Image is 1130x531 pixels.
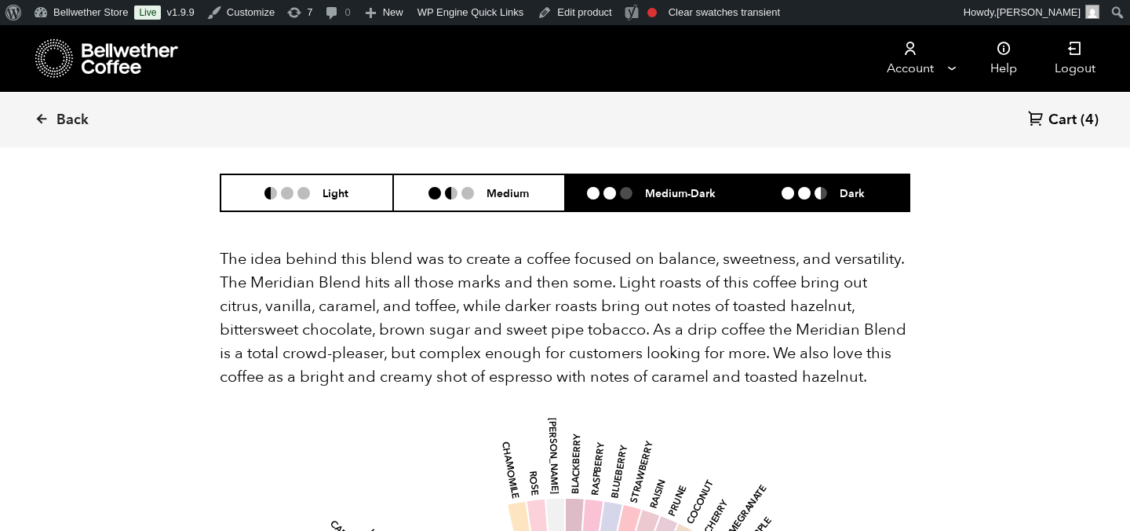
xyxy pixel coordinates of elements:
[1081,111,1099,130] span: (4)
[487,186,529,200] h6: Medium
[971,25,1036,92] a: Help
[862,25,958,92] a: Account
[220,247,910,389] p: The idea behind this blend was to create a coffee focused on balance, sweetness, and versatility....
[840,186,865,200] h6: Dark
[1028,110,1099,131] a: Cart (4)
[323,186,348,200] h6: Light
[647,8,657,17] div: Focus keyphrase not set
[997,6,1081,18] span: [PERSON_NAME]
[56,111,89,130] span: Back
[645,186,716,200] h6: Medium-Dark
[220,130,450,154] h2: Flavor
[134,5,161,20] a: Live
[1036,25,1114,92] a: Logout
[1048,111,1077,130] span: Cart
